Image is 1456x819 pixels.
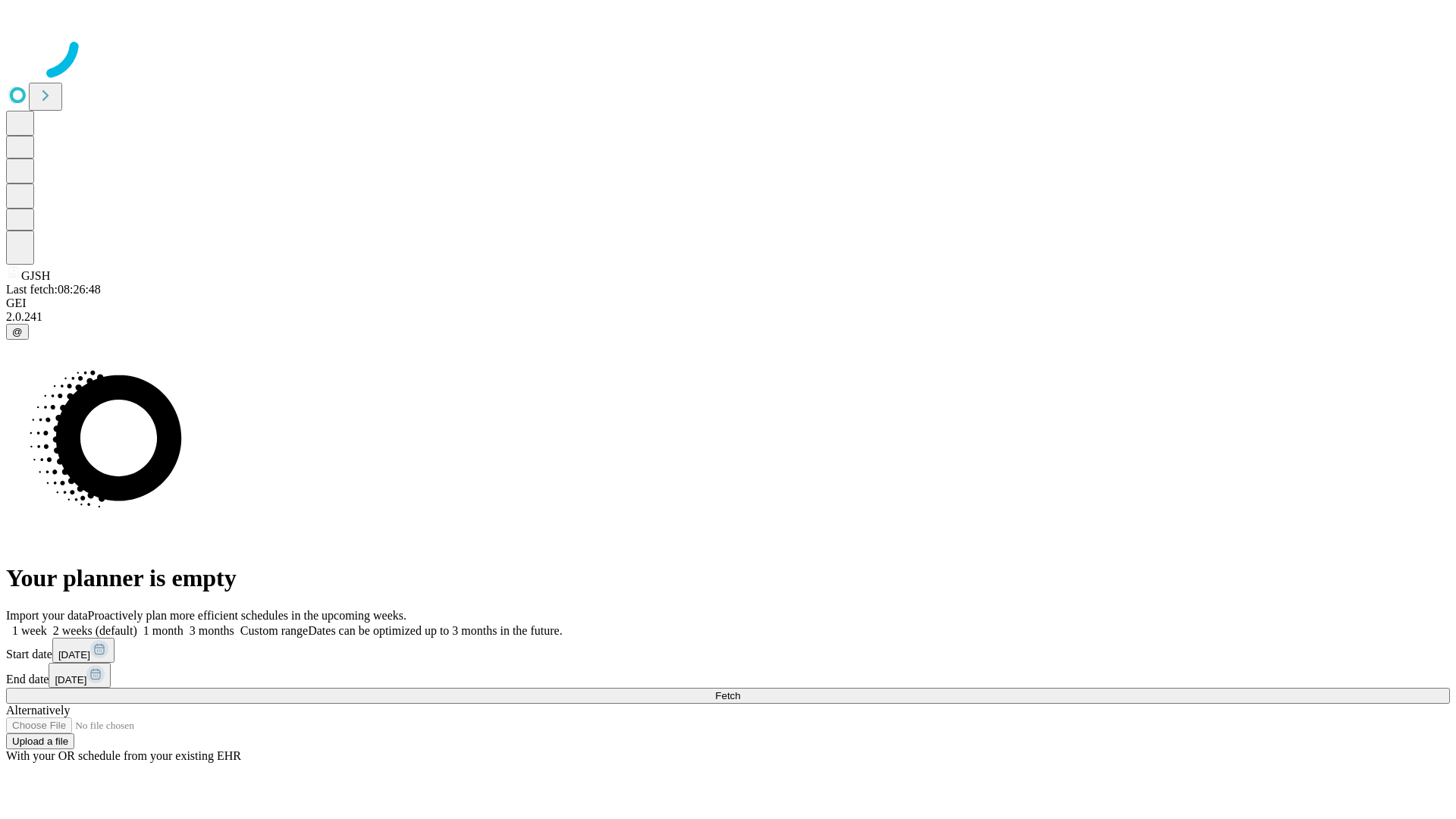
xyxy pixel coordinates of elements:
[12,624,47,637] span: 1 week
[21,269,50,282] span: GJSH
[240,624,308,637] span: Custom range
[143,624,184,637] span: 1 month
[49,663,111,688] button: [DATE]
[6,638,1450,663] div: Start date
[6,733,74,749] button: Upload a file
[6,609,88,622] span: Import your data
[6,283,101,296] span: Last fetch: 08:26:48
[12,326,23,337] span: @
[6,749,241,762] span: With your OR schedule from your existing EHR
[6,704,70,717] span: Alternatively
[55,674,86,686] span: [DATE]
[6,564,1450,592] h1: Your planner is empty
[6,663,1450,688] div: End date
[6,688,1450,704] button: Fetch
[53,624,137,637] span: 2 weeks (default)
[6,297,1450,310] div: GEI
[308,624,562,637] span: Dates can be optimized up to 3 months in the future.
[88,609,406,622] span: Proactively plan more efficient schedules in the upcoming weeks.
[58,649,90,661] span: [DATE]
[715,690,740,701] span: Fetch
[6,324,29,340] button: @
[190,624,234,637] span: 3 months
[6,310,1450,324] div: 2.0.241
[52,638,115,663] button: [DATE]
